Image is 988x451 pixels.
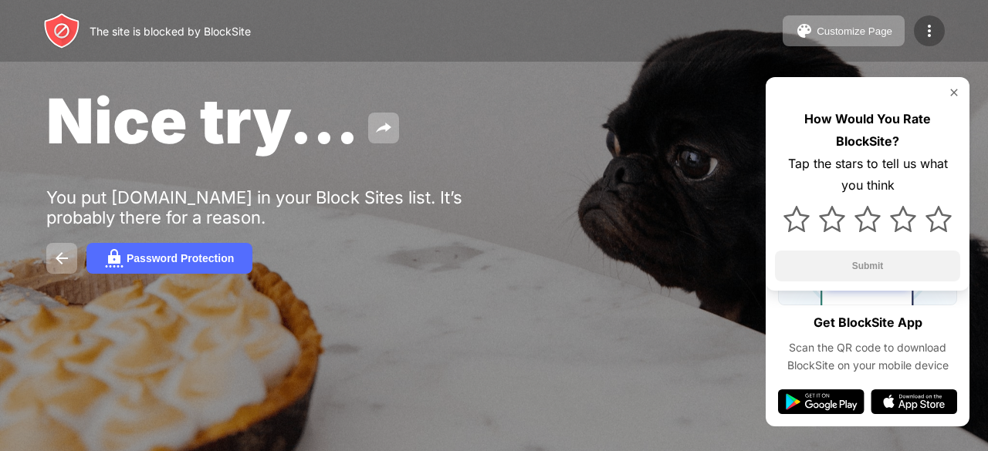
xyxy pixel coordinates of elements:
span: Nice try... [46,83,359,158]
img: star.svg [890,206,916,232]
img: rate-us-close.svg [948,86,960,99]
div: How Would You Rate BlockSite? [775,108,960,153]
div: You put [DOMAIN_NAME] in your Block Sites list. It’s probably there for a reason. [46,187,523,227]
img: back.svg [52,249,71,268]
img: star.svg [854,206,881,232]
div: The site is blocked by BlockSite [90,25,251,38]
img: google-play.svg [778,389,864,414]
button: Submit [775,251,960,281]
img: share.svg [374,119,393,137]
button: Customize Page [783,15,905,46]
img: password.svg [105,249,123,268]
img: star.svg [819,206,845,232]
div: Customize Page [817,25,892,37]
img: menu-icon.svg [920,22,939,40]
div: Tap the stars to tell us what you think [775,153,960,197]
img: star.svg [783,206,810,232]
img: star.svg [925,206,952,232]
img: app-store.svg [871,389,957,414]
div: Password Protection [127,252,234,264]
img: header-logo.svg [43,12,80,49]
button: Password Protection [86,243,252,274]
img: pallet.svg [795,22,814,40]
